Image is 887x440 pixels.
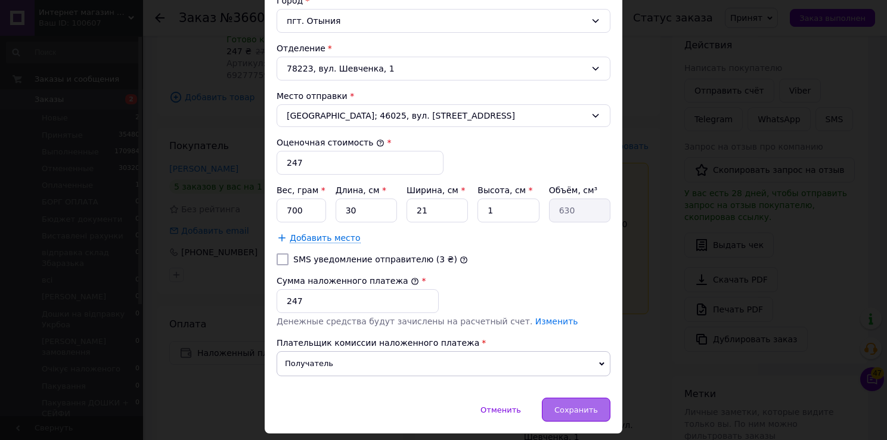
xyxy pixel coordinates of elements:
span: Плательщик комиссии наложенного платежа [277,338,479,348]
label: Длина, см [336,185,386,195]
span: Добавить место [290,233,361,243]
label: SMS уведомление отправителю (3 ₴) [293,255,457,264]
label: Оценочная стоимость [277,138,384,147]
div: пгт. Отыния [277,9,610,33]
div: Место отправки [277,90,610,102]
label: Высота, см [477,185,532,195]
label: Вес, грам [277,185,325,195]
span: Получатель [277,351,610,376]
label: Сумма наложенного платежа [277,276,419,286]
div: 78223, вул. Шевченка, 1 [277,57,610,80]
span: Отменить [480,405,521,414]
label: Ширина, см [407,185,465,195]
span: Денежные средства будут зачислены на расчетный счет. [277,317,578,326]
span: [GEOGRAPHIC_DATA]; 46025, вул. [STREET_ADDRESS] [287,110,586,122]
span: Сохранить [554,405,598,414]
div: Объём, см³ [549,184,610,196]
div: Отделение [277,42,610,54]
a: Изменить [535,317,578,326]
